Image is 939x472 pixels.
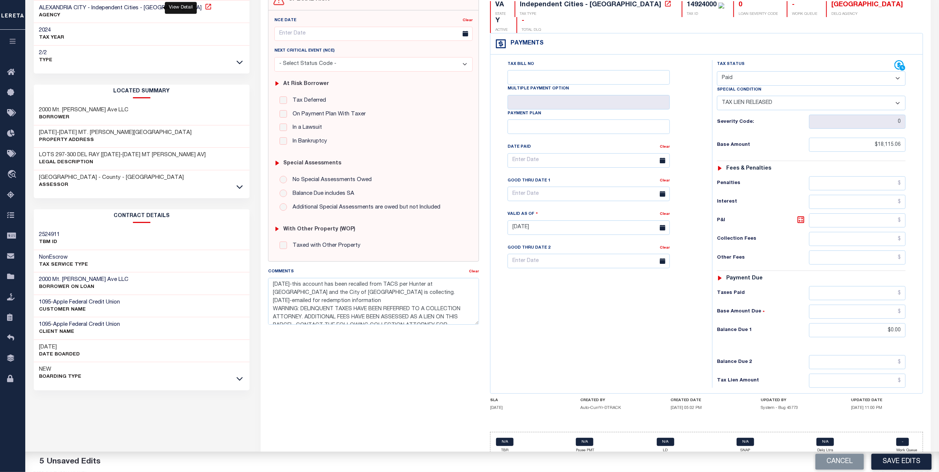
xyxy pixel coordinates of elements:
h6: Collection Fees [717,236,809,242]
label: In a Lawsuit [289,124,322,132]
input: Enter Date [508,187,670,201]
label: Good Thru Date 2 [508,245,550,251]
h6: Payment due [726,275,763,282]
p: CUSTOMER Name [39,306,120,314]
h4: CREATED BY [580,398,652,403]
label: NCE Date [274,17,296,24]
h5: System - Bug 45773 [761,406,833,410]
span: 1095 [39,322,51,327]
span: [DATE] [490,406,503,410]
p: CLIENT Name [39,328,120,336]
h3: 2524911 [39,231,60,239]
label: On Payment Plan With Taxer [289,110,366,119]
div: View Detail [165,2,197,14]
h4: UPDATED BY [761,398,833,403]
h6: Balance Due 2 [717,359,809,365]
h3: - [39,321,120,328]
label: Tax Bill No [508,61,534,68]
input: $ [809,138,906,152]
span: Apple Federal Credit Union [53,322,120,327]
h3: LOTS 297-300 DEL RAY [[DATE]-[DATE] MT [PERSON_NAME] AV] [39,151,206,159]
span: ALEXANDRIA CITY - Independent Cities - [GEOGRAPHIC_DATA] [39,5,202,11]
h6: Balance Due 1 [717,327,809,333]
span: 1095 [39,299,51,305]
h6: Other Fees [717,255,809,261]
input: $ [809,286,906,300]
label: Comments [268,269,294,275]
a: - [896,438,909,446]
input: $ [809,213,906,227]
p: Borrower [39,114,129,121]
h6: Fees & Penalties [726,165,771,172]
label: In Bankruptcy [289,137,327,146]
h3: - [39,299,120,306]
a: N/A [576,438,593,446]
h3: [DATE]-[DATE] MT. [PERSON_NAME][GEOGRAPHIC_DATA] [39,129,192,137]
p: TBR [496,448,513,453]
h6: Special Assessments [284,160,342,167]
h3: [DATE] [39,344,80,351]
input: $ [809,176,906,190]
h6: Base Amount Due [717,309,809,315]
p: LD [657,448,674,453]
p: Date Boarded [39,351,80,358]
div: 14924000 [687,1,717,8]
h6: Penalties [717,180,809,186]
p: TAX TYPE [520,12,673,17]
p: Delq Ltrs [816,448,834,453]
h6: Severity Code: [717,119,809,125]
input: $ [809,374,906,388]
button: Save Edits [871,454,932,470]
div: [GEOGRAPHIC_DATA] [831,1,903,9]
p: Boarding Type [39,373,82,381]
input: Enter Date [508,220,670,235]
div: Independent Cities - [GEOGRAPHIC_DATA] [520,1,661,8]
h6: Tax Lien Amount [717,378,809,384]
label: Valid as Of [508,210,538,217]
input: $ [809,195,906,209]
label: Tax Deferred [289,96,326,105]
p: TAX ID [687,12,724,17]
h6: Base Amount [717,142,809,148]
a: N/A [816,438,834,446]
h5: [DATE] 11:00 PM [851,406,923,410]
label: Taxed with Other Property [289,242,361,250]
h6: Taxes Paid [717,290,809,296]
label: Multiple Payment Option [508,86,569,92]
h3: 2000 Mt. [PERSON_NAME] Ave LLC [39,276,129,283]
h4: UPDATED DATE [851,398,923,403]
a: N/A [496,438,513,446]
h3: NEW [39,366,82,373]
div: Y [495,17,508,25]
input: Enter Date [508,153,670,168]
label: Date Paid [508,144,531,150]
a: N/A [657,438,674,446]
p: BORROWER ON LOAN [39,283,129,291]
h6: Interest [717,199,809,205]
input: $ [809,323,906,337]
p: Tax Service Type [39,261,88,269]
p: Type [39,57,53,64]
a: Clear [660,246,670,250]
p: AGENCY [39,12,213,19]
h3: [GEOGRAPHIC_DATA] - County - [GEOGRAPHIC_DATA] [39,174,184,181]
div: - [522,17,541,25]
h6: P&I [717,215,809,226]
h2: CONTRACT details [34,209,250,223]
h3: 2024 [39,27,65,34]
h3: NonEscrow [39,254,88,261]
span: Apple Federal Credit Union [53,299,120,305]
p: Payee PMT [576,448,594,453]
div: - [792,1,817,9]
label: Tax Status [717,61,744,68]
label: Special Condition [717,87,761,93]
input: $ [809,250,906,265]
p: TBM ID [39,239,60,246]
span: Unsaved Edits [47,458,101,466]
p: Property Address [39,137,192,144]
h5: [DATE] 05:02 PM [671,406,743,410]
h3: 2/2 [39,49,53,57]
label: No Special Assessments Owed [289,176,372,184]
a: Clear [660,179,670,183]
label: Balance Due includes SA [289,190,354,198]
